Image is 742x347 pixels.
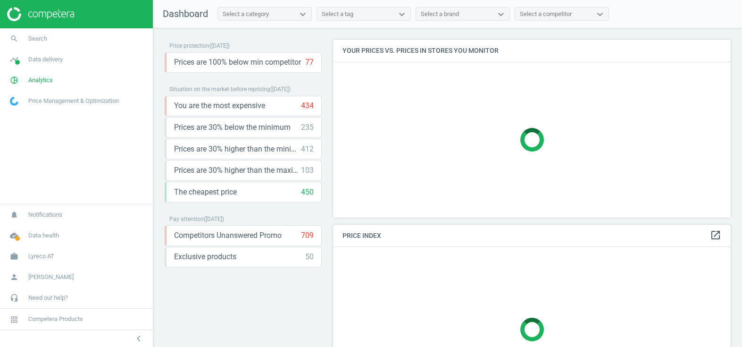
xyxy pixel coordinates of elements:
span: Price protection [169,42,209,49]
span: Prices are 30% higher than the minimum [174,144,301,154]
img: wGWNvw8QSZomAAAAABJRU5ErkJggg== [10,97,18,106]
i: search [5,30,23,48]
span: Notifications [28,211,62,219]
i: cloud_done [5,227,23,245]
span: [PERSON_NAME] [28,273,74,281]
i: open_in_new [710,229,721,241]
i: work [5,247,23,265]
span: Prices are 30% higher than the maximal [174,165,301,176]
span: ( [DATE] ) [209,42,230,49]
div: Select a brand [421,10,459,18]
div: 50 [305,252,314,262]
i: pie_chart_outlined [5,71,23,89]
i: person [5,268,23,286]
span: Need our help? [28,294,68,302]
span: Dashboard [163,8,208,19]
div: Select a tag [322,10,353,18]
span: You are the most expensive [174,101,265,111]
span: Competitors Unanswered Promo [174,230,282,241]
span: Exclusive products [174,252,236,262]
i: timeline [5,51,23,68]
div: Select a category [223,10,269,18]
span: ( [DATE] ) [270,86,291,93]
div: 77 [305,57,314,68]
div: 103 [301,165,314,176]
span: Lyreco AT [28,252,54,261]
img: ajHJNr6hYgQAAAAASUVORK5CYII= [7,7,74,21]
h4: Price Index [333,225,731,247]
div: 709 [301,230,314,241]
div: 235 [301,122,314,133]
span: ( [DATE] ) [204,216,224,222]
a: open_in_new [710,229,721,242]
button: chevron_left [127,332,150,345]
span: Search [28,34,47,43]
div: 450 [301,187,314,197]
span: Competera Products [28,315,83,323]
h4: Your prices vs. prices in stores you monitor [333,40,731,62]
span: The cheapest price [174,187,237,197]
span: Data delivery [28,55,63,64]
div: Select a competitor [520,10,572,18]
div: 412 [301,144,314,154]
span: Price Management & Optimization [28,97,119,105]
i: headset_mic [5,289,23,307]
i: chevron_left [133,333,144,344]
span: Prices are 30% below the minimum [174,122,291,133]
div: 434 [301,101,314,111]
span: Situation on the market before repricing [169,86,270,93]
span: Prices are 100% below min competitor [174,57,301,68]
span: Data health [28,231,59,240]
span: Pay attention [169,216,204,222]
i: notifications [5,206,23,224]
span: Analytics [28,76,53,85]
